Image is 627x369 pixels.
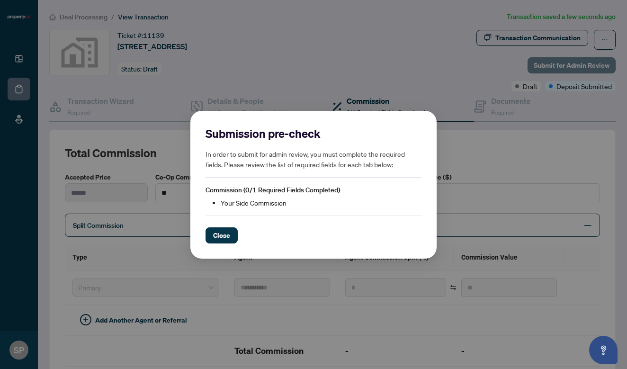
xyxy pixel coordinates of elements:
[206,227,238,243] button: Close
[206,149,421,170] h5: In order to submit for admin review, you must complete the required fields. Please review the lis...
[206,186,340,194] span: Commission (0/1 Required Fields Completed)
[221,197,421,207] li: Your Side Commission
[589,336,618,364] button: Open asap
[213,227,230,243] span: Close
[206,126,421,141] h2: Submission pre-check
